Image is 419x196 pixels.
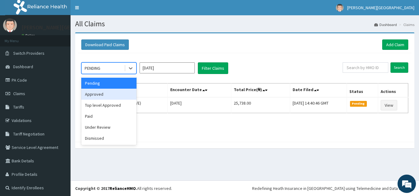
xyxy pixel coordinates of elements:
[167,83,231,98] th: Encounter Date
[378,83,408,98] th: Actions
[231,83,290,98] th: Total Price(₦)
[75,20,414,28] h1: All Claims
[290,83,347,98] th: Date Filed
[381,100,397,110] a: View
[390,62,408,73] input: Search
[13,104,24,110] span: Tariffs
[110,186,136,191] a: RelianceHMO
[231,97,290,113] td: 25,738.00
[21,33,36,38] a: Online
[81,39,129,50] button: Download Paid Claims
[81,111,136,122] div: Paid
[140,62,195,73] input: Select Month and Year
[81,122,136,133] div: Under Review
[343,62,388,73] input: Search by HMO ID
[81,100,136,111] div: Top level Approved
[85,65,100,71] div: PENDING
[81,133,136,144] div: Dismissed
[347,83,378,98] th: Status
[13,91,25,96] span: Claims
[71,180,419,196] footer: All rights reserved.
[13,64,33,69] span: Dashboard
[347,5,414,10] span: [PERSON_NAME][GEOGRAPHIC_DATA]
[398,22,414,27] li: Claims
[13,131,44,137] span: Tariff Negotiation
[75,186,137,191] strong: Copyright © 2017 .
[350,101,367,106] span: Pending
[81,89,136,100] div: Approved
[81,78,136,89] div: Pending
[3,18,17,32] img: User Image
[167,97,231,113] td: [DATE]
[198,62,228,74] button: Filter Claims
[13,50,44,56] span: Switch Providers
[290,97,347,113] td: [DATE] 14:40:46 GMT
[252,185,414,191] div: Redefining Heath Insurance in [GEOGRAPHIC_DATA] using Telemedicine and Data Science!
[374,22,397,27] a: Dashboard
[21,25,112,30] p: [PERSON_NAME][GEOGRAPHIC_DATA]
[336,4,344,12] img: User Image
[382,39,408,50] a: Add Claim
